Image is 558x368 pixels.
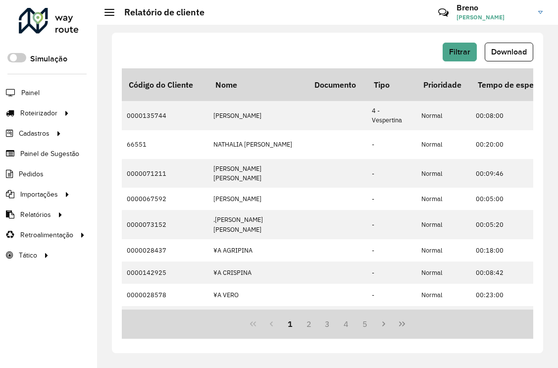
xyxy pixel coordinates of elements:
[21,88,40,98] span: Painel
[122,284,208,306] td: 0000028578
[416,284,471,306] td: Normal
[367,239,416,262] td: -
[367,159,416,188] td: -
[355,315,374,333] button: 5
[367,210,416,239] td: -
[122,262,208,284] td: 0000142925
[307,68,367,101] th: Documento
[122,210,208,239] td: 0000073152
[416,210,471,239] td: Normal
[281,315,300,333] button: 1
[393,315,411,333] button: Last Page
[122,159,208,188] td: 0000071211
[300,315,318,333] button: 2
[114,7,204,18] h2: Relatório de cliente
[208,239,307,262] td: ¥A AGRIPINA
[443,43,477,61] button: Filtrar
[416,101,471,130] td: Normal
[208,284,307,306] td: ¥A VERO
[449,48,470,56] span: Filtrar
[367,284,416,306] td: -
[208,306,307,335] td: ¥AMOKO BODEGA
[367,101,416,130] td: 4 - Vespertina
[208,68,307,101] th: Nome
[416,159,471,188] td: Normal
[122,239,208,262] td: 0000028437
[337,315,355,333] button: 4
[457,13,531,22] span: [PERSON_NAME]
[20,210,51,220] span: Relatórios
[416,306,471,335] td: Normal
[122,188,208,210] td: 0000067592
[20,149,79,159] span: Painel de Sugestão
[367,188,416,210] td: -
[208,262,307,284] td: ¥A CRISPINA
[122,101,208,130] td: 0000135744
[367,306,416,335] td: -
[208,188,307,210] td: [PERSON_NAME]
[19,169,44,179] span: Pedidos
[491,48,527,56] span: Download
[367,262,416,284] td: -
[19,250,37,261] span: Tático
[367,130,416,159] td: -
[208,210,307,239] td: .[PERSON_NAME] [PERSON_NAME]
[208,130,307,159] td: NATHALIA [PERSON_NAME]
[30,53,67,65] label: Simulação
[457,3,531,12] h3: Breno
[20,108,57,118] span: Roteirizador
[433,2,454,23] a: Contato Rápido
[416,239,471,262] td: Normal
[20,230,73,240] span: Retroalimentação
[416,68,471,101] th: Prioridade
[416,130,471,159] td: Normal
[416,188,471,210] td: Normal
[416,262,471,284] td: Normal
[208,159,307,188] td: [PERSON_NAME] [PERSON_NAME]
[122,68,208,101] th: Código do Cliente
[122,306,208,335] td: 0000150053
[122,130,208,159] td: 66551
[367,68,416,101] th: Tipo
[318,315,337,333] button: 3
[208,101,307,130] td: [PERSON_NAME]
[485,43,533,61] button: Download
[374,315,393,333] button: Next Page
[19,128,50,139] span: Cadastros
[20,189,58,200] span: Importações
